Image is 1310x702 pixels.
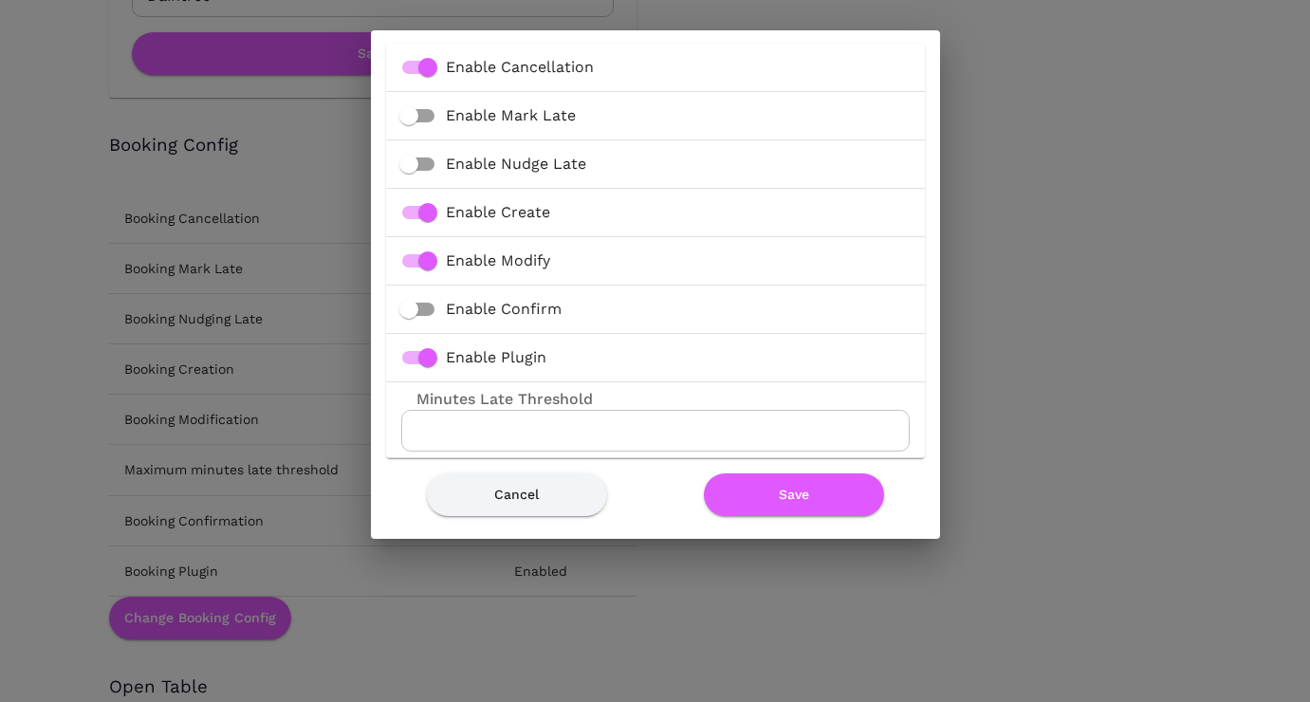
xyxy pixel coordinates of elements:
[446,346,546,369] span: Enable Plugin
[704,473,884,516] button: Save
[446,56,594,79] span: Enable Cancellation
[427,473,607,516] button: Cancel
[446,104,576,127] span: Enable Mark Late
[446,201,550,224] span: Enable Create
[446,153,586,175] span: Enable Nudge Late
[401,388,593,410] label: Minutes Late Threshold
[446,249,550,272] span: Enable Modify
[446,298,562,321] span: Enable Confirm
